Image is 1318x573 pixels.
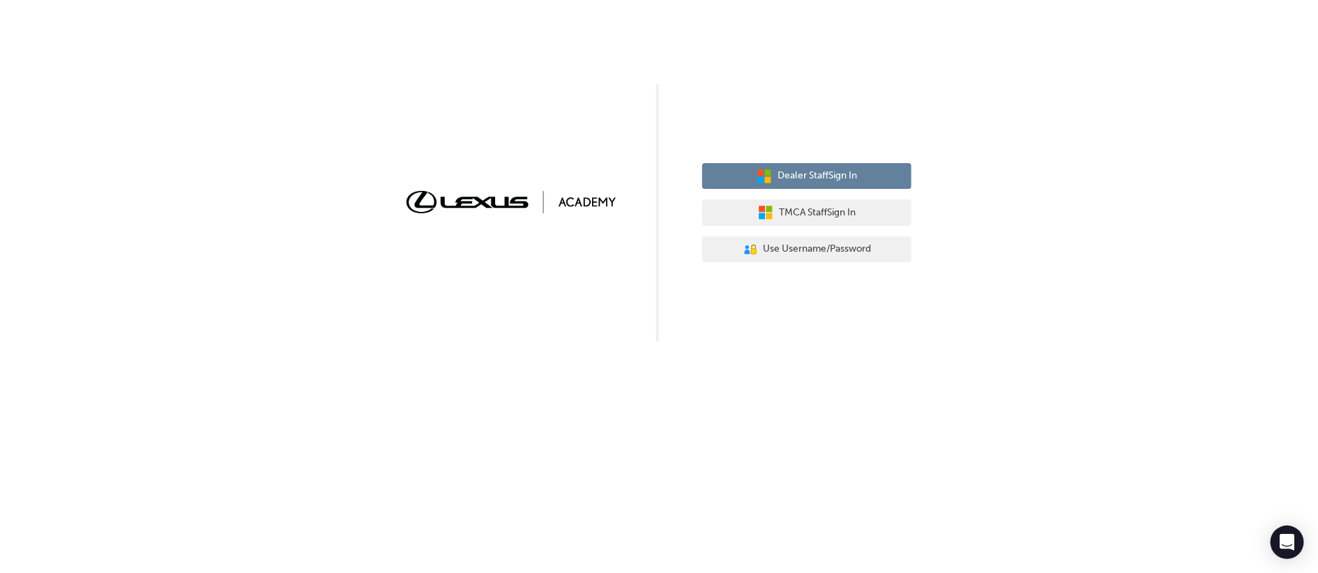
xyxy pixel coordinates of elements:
[407,191,616,213] img: Trak
[702,199,911,226] button: TMCA StaffSign In
[702,236,911,263] button: Use Username/Password
[779,205,856,221] span: TMCA Staff Sign In
[778,168,857,184] span: Dealer Staff Sign In
[764,241,872,257] span: Use Username/Password
[1271,526,1304,559] div: Open Intercom Messenger
[702,163,911,190] button: Dealer StaffSign In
